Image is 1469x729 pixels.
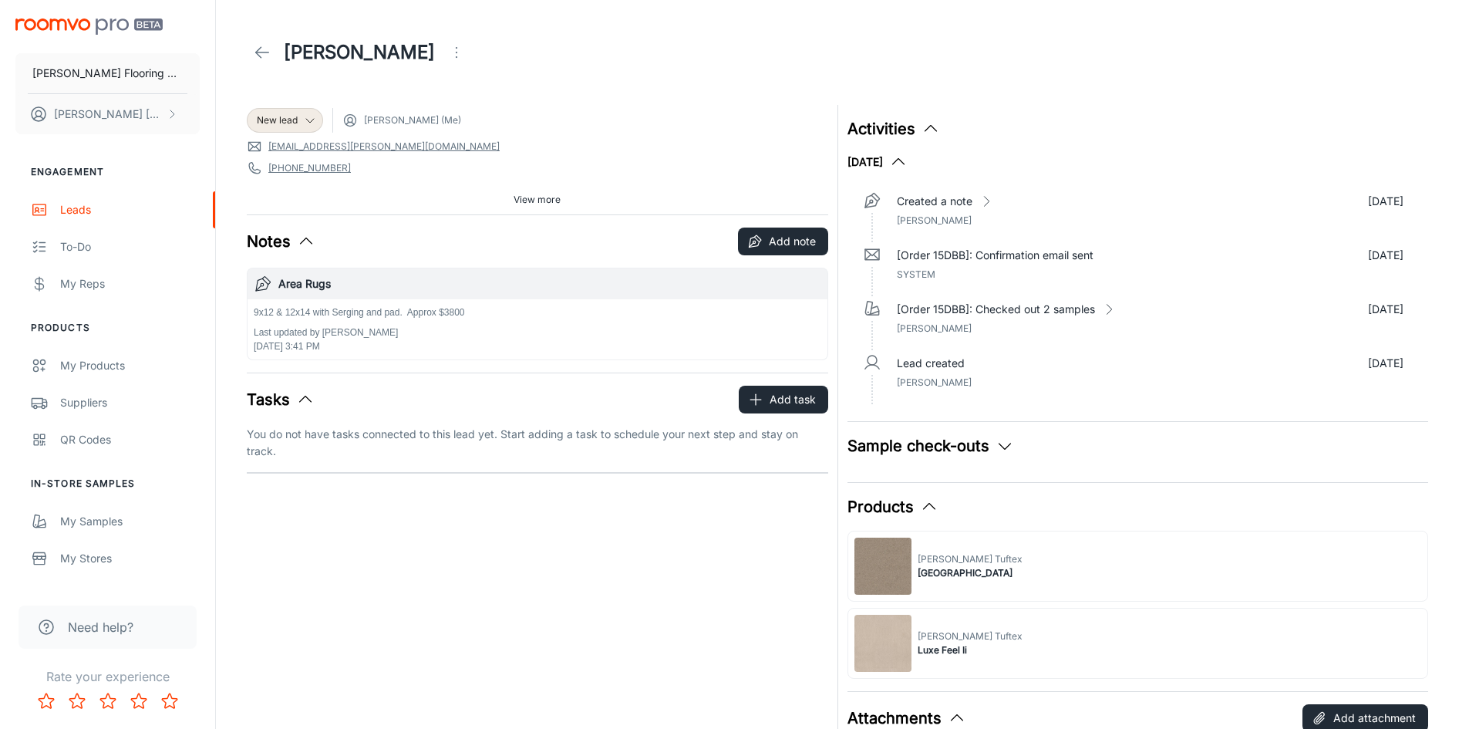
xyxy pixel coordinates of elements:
[507,188,567,211] button: View more
[60,357,200,374] div: My Products
[60,238,200,255] div: To-do
[268,161,351,175] a: [PHONE_NUMBER]
[15,94,200,134] button: [PERSON_NAME] [PERSON_NAME]
[60,275,200,292] div: My Reps
[154,686,185,717] button: Rate 5 star
[257,113,298,127] span: New lead
[268,140,500,154] a: [EMAIL_ADDRESS][PERSON_NAME][DOMAIN_NAME]
[514,193,561,207] span: View more
[738,228,828,255] button: Add note
[918,629,1023,643] span: [PERSON_NAME] Tuftex
[32,65,183,82] p: [PERSON_NAME] Flooring Center
[897,193,972,210] p: Created a note
[847,117,940,140] button: Activities
[31,686,62,717] button: Rate 1 star
[897,355,965,372] p: Lead created
[284,39,435,66] h1: [PERSON_NAME]
[60,550,200,567] div: My Stores
[918,552,1023,566] span: [PERSON_NAME] Tuftex
[15,19,163,35] img: Roomvo PRO Beta
[918,643,1023,657] span: Luxe Feel Ii
[254,326,465,339] p: Last updated by [PERSON_NAME]
[441,37,472,68] button: Open menu
[918,566,1023,580] span: [GEOGRAPHIC_DATA]
[54,106,163,123] p: [PERSON_NAME] [PERSON_NAME]
[60,394,200,411] div: Suppliers
[247,230,315,253] button: Notes
[254,305,465,319] p: 9x12 & 12x14 with Serging and pad. Approx $3800
[739,386,828,413] button: Add task
[847,434,1014,457] button: Sample check-outs
[1368,301,1403,318] p: [DATE]
[60,201,200,218] div: Leads
[247,426,828,460] p: You do not have tasks connected to this lead yet. Start adding a task to schedule your next step ...
[897,301,1095,318] p: [Order 15DBB]: Checked out 2 samples
[254,339,465,353] p: [DATE] 3:41 PM
[248,268,827,359] button: Area Rugs9x12 & 12x14 with Serging and pad. Approx $3800Last updated by [PERSON_NAME][DATE] 3:41 PM
[897,214,972,226] span: [PERSON_NAME]
[364,113,461,127] span: [PERSON_NAME] (Me)
[60,513,200,530] div: My Samples
[247,388,315,411] button: Tasks
[278,275,821,292] h6: Area Rugs
[68,618,133,636] span: Need help?
[62,686,93,717] button: Rate 2 star
[93,686,123,717] button: Rate 3 star
[1368,355,1403,372] p: [DATE]
[897,376,972,388] span: [PERSON_NAME]
[897,268,935,280] span: System
[847,495,938,518] button: Products
[1368,193,1403,210] p: [DATE]
[12,667,203,686] p: Rate your experience
[847,153,908,171] button: [DATE]
[60,431,200,448] div: QR Codes
[897,322,972,334] span: [PERSON_NAME]
[897,247,1093,264] p: [Order 15DBB]: Confirmation email sent
[1368,247,1403,264] p: [DATE]
[15,53,200,93] button: [PERSON_NAME] Flooring Center
[123,686,154,717] button: Rate 4 star
[247,108,323,133] div: New lead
